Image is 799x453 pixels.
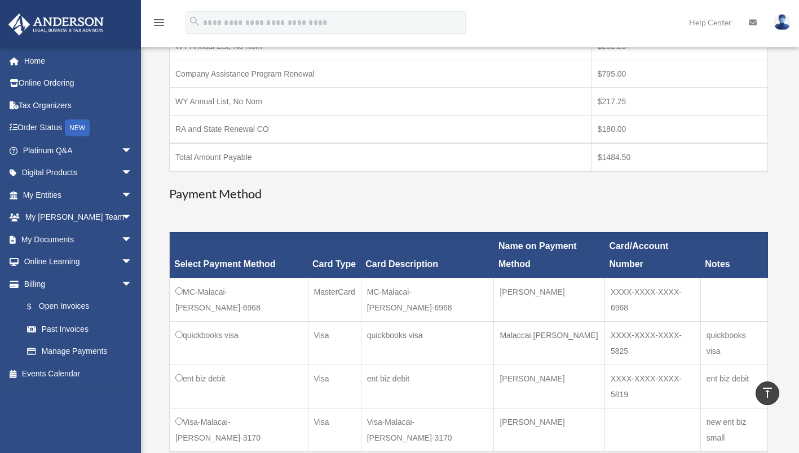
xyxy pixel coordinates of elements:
h3: Payment Method [169,185,768,203]
a: Digital Productsarrow_drop_down [8,162,149,184]
a: menu [152,20,166,29]
td: Visa [308,408,361,452]
a: My Entitiesarrow_drop_down [8,184,149,206]
th: Card/Account Number [604,232,700,278]
i: vertical_align_top [761,386,774,399]
td: quickbooks visa [170,321,308,365]
th: Select Payment Method [170,232,308,278]
th: Card Type [308,232,361,278]
td: Visa-Malacai-[PERSON_NAME]-3170 [361,408,494,452]
td: $795.00 [591,60,767,87]
img: Anderson Advisors Platinum Portal [5,14,107,35]
a: Home [8,50,149,72]
a: My Documentsarrow_drop_down [8,228,149,251]
td: quickbooks visa [700,321,767,365]
td: Visa-Malacai-[PERSON_NAME]-3170 [170,408,308,452]
td: ent biz debit [170,365,308,408]
td: $180.00 [591,115,767,143]
td: ent biz debit [361,365,494,408]
img: User Pic [774,14,791,30]
td: Total Amount Payable [170,143,592,171]
a: $Open Invoices [16,295,138,318]
span: arrow_drop_down [121,139,144,162]
td: XXXX-XXXX-XXXX-6968 [604,278,700,321]
th: Name on Payment Method [494,232,604,278]
span: arrow_drop_down [121,273,144,296]
td: XXXX-XXXX-XXXX-5825 [604,321,700,365]
span: arrow_drop_down [121,184,144,207]
td: [PERSON_NAME] [494,365,604,408]
span: arrow_drop_down [121,206,144,229]
a: Manage Payments [16,340,144,363]
td: Visa [308,321,361,365]
td: quickbooks visa [361,321,494,365]
td: [PERSON_NAME] [494,408,604,452]
td: MC-Malacai-[PERSON_NAME]-6968 [361,278,494,321]
a: Billingarrow_drop_down [8,273,144,295]
td: XXXX-XXXX-XXXX-5819 [604,365,700,408]
span: arrow_drop_down [121,251,144,274]
span: $ [33,300,39,314]
th: Notes [700,232,767,278]
a: Tax Organizers [8,94,149,117]
td: WY Annual List, No Nom [170,87,592,115]
td: $1484.50 [591,143,767,171]
a: Order StatusNEW [8,117,149,140]
td: $217.25 [591,87,767,115]
a: Platinum Q&Aarrow_drop_down [8,139,149,162]
td: Visa [308,365,361,408]
a: My [PERSON_NAME] Teamarrow_drop_down [8,206,149,229]
i: menu [152,16,166,29]
td: ent biz debit [700,365,767,408]
span: arrow_drop_down [121,162,144,185]
a: Past Invoices [16,318,144,340]
a: vertical_align_top [756,381,779,405]
span: arrow_drop_down [121,228,144,251]
td: MasterCard [308,278,361,321]
th: Card Description [361,232,494,278]
a: Online Learningarrow_drop_down [8,251,149,273]
i: search [188,15,201,28]
td: MC-Malacai-[PERSON_NAME]-6968 [170,278,308,321]
a: Events Calendar [8,362,149,385]
div: NEW [65,119,90,136]
td: Company Assistance Program Renewal [170,60,592,87]
td: Malaccai [PERSON_NAME] [494,321,604,365]
td: RA and State Renewal CO [170,115,592,143]
a: Online Ordering [8,72,149,95]
td: [PERSON_NAME] [494,278,604,321]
